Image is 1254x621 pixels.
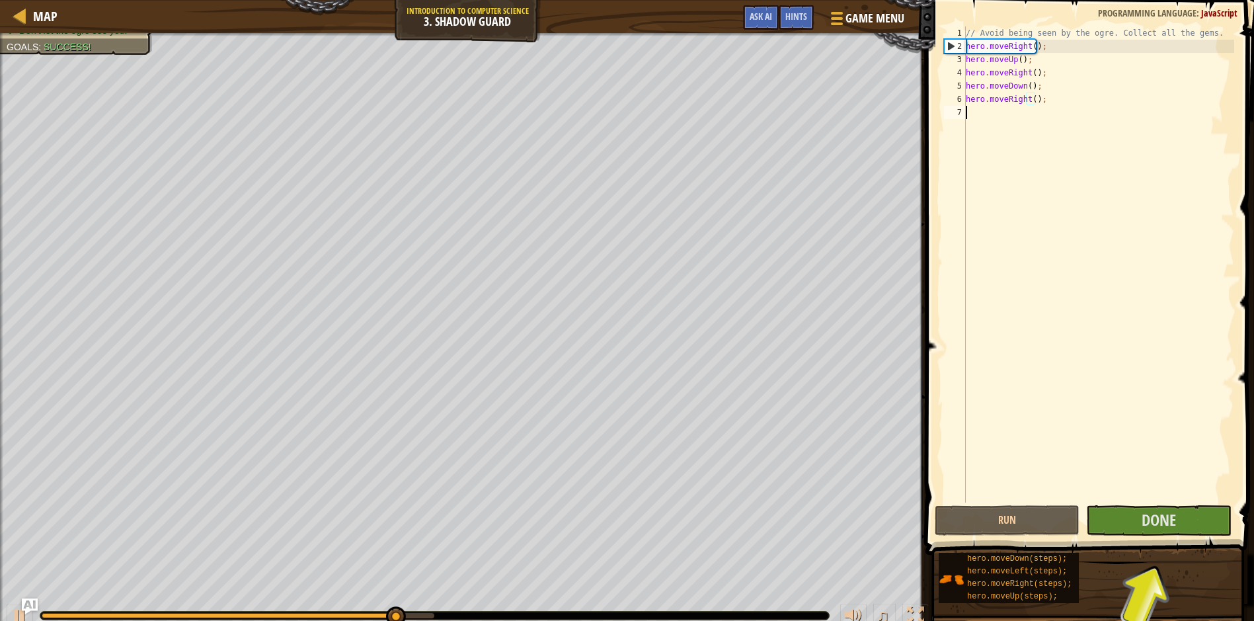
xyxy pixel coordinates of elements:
span: Programming language [1098,7,1196,19]
span: Success! [44,42,91,52]
span: Ask AI [750,10,772,22]
span: hero.moveDown(steps); [967,554,1067,563]
div: 5 [944,79,966,93]
div: 2 [945,40,966,53]
button: Run [935,505,1079,536]
button: Done [1086,505,1231,536]
span: : [38,42,44,52]
div: 1 [944,26,966,40]
div: 4 [944,66,966,79]
span: Map [33,7,58,25]
span: JavaScript [1201,7,1237,19]
span: Hints [785,10,807,22]
span: hero.moveLeft(steps); [967,567,1067,576]
span: Done [1142,509,1176,530]
span: Game Menu [845,10,904,27]
span: Goals [7,42,38,52]
img: portrait.png [939,567,964,592]
button: Ask AI [743,5,779,30]
span: : [1196,7,1201,19]
div: 6 [944,93,966,106]
button: Game Menu [820,5,912,36]
div: 3 [944,53,966,66]
div: 7 [944,106,966,119]
span: hero.moveRight(steps); [967,579,1072,589]
button: Ask AI [22,599,38,614]
span: hero.moveUp(steps); [967,592,1058,601]
a: Map [26,7,58,25]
